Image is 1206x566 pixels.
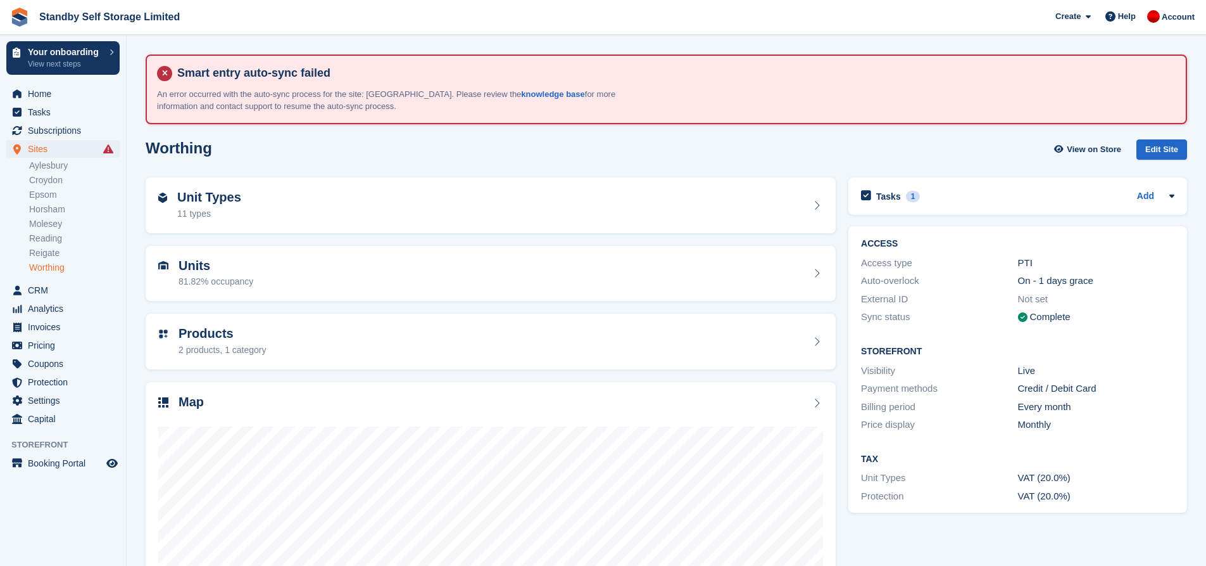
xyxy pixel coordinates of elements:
a: menu [6,281,120,299]
span: Help [1118,10,1136,23]
a: Croydon [29,174,120,186]
span: Coupons [28,355,104,373]
i: Smart entry sync failures have occurred [103,144,113,154]
a: menu [6,140,120,158]
div: On - 1 days grace [1018,274,1174,288]
img: unit-type-icn-2b2737a686de81e16bb02015468b77c625bbabd49415b5ef34ead5e3b44a266d.svg [158,193,167,203]
h2: Units [179,259,253,273]
h2: Tasks [876,191,901,202]
a: menu [6,318,120,336]
div: 11 types [177,207,241,221]
span: Account [1162,11,1195,23]
div: Visibility [861,364,1017,378]
p: An error occurred with the auto-sync process for the site: [GEOGRAPHIC_DATA]. Please review the f... [157,88,632,113]
p: Your onboarding [28,48,103,56]
a: menu [6,454,120,472]
span: Settings [28,392,104,409]
span: Home [28,85,104,103]
div: 81.82% occupancy [179,275,253,288]
h4: Smart entry auto-sync failed [172,66,1176,80]
span: CRM [28,281,104,299]
span: Tasks [28,103,104,121]
span: View on Store [1067,143,1121,156]
span: Protection [28,373,104,391]
span: Sites [28,140,104,158]
a: menu [6,392,120,409]
div: Complete [1030,310,1071,325]
div: Unit Types [861,471,1017,486]
a: Reigate [29,247,120,259]
a: Preview store [104,456,120,471]
a: menu [6,103,120,121]
a: Your onboarding View next steps [6,41,120,75]
p: View next steps [28,58,103,70]
h2: ACCESS [861,239,1174,249]
a: menu [6,337,120,354]
h2: Tax [861,454,1174,465]
a: Add [1137,190,1154,204]
a: Epsom [29,189,120,201]
a: Standby Self Storage Limited [34,6,185,27]
a: menu [6,300,120,318]
a: Molesey [29,218,120,230]
h2: Map [179,395,204,409]
a: Edit Site [1136,139,1187,165]
img: unit-icn-7be61d7bf1b0ce9d3e12c5938cc71ed9869f7b940bace4675aadf7bd6d80202e.svg [158,261,168,270]
span: Subscriptions [28,122,104,139]
span: Analytics [28,300,104,318]
div: Auto-overlock [861,274,1017,288]
div: PTI [1018,256,1174,271]
h2: Worthing [146,139,212,157]
span: Create [1055,10,1081,23]
div: Credit / Debit Card [1018,382,1174,396]
a: Worthing [29,262,120,274]
img: stora-icon-8386f47178a22dfd0bd8f6a31ec36ba5ce8667c1dd55bd0f319d3a0aa187defe.svg [10,8,29,27]
a: Aylesbury [29,160,120,172]
a: menu [6,85,120,103]
span: Storefront [11,439,126,451]
a: menu [6,373,120,391]
span: Capital [28,410,104,428]
div: Billing period [861,400,1017,415]
div: VAT (20.0%) [1018,471,1174,486]
span: Pricing [28,337,104,354]
a: Units 81.82% occupancy [146,246,836,302]
a: Horsham [29,203,120,215]
h2: Products [179,326,267,341]
div: Payment methods [861,382,1017,396]
div: Protection [861,489,1017,504]
div: 2 products, 1 category [179,344,267,357]
a: menu [6,122,120,139]
span: Booking Portal [28,454,104,472]
div: VAT (20.0%) [1018,489,1174,504]
img: custom-product-icn-752c56ca05d30b4aa98f6f15887a0e09747e85b44ffffa43cff429088544963d.svg [158,329,168,339]
a: View on Store [1052,139,1126,160]
img: map-icn-33ee37083ee616e46c38cad1a60f524a97daa1e2b2c8c0bc3eb3415660979fc1.svg [158,397,168,408]
h2: Storefront [861,347,1174,357]
a: Products 2 products, 1 category [146,314,836,370]
span: Invoices [28,318,104,336]
div: Edit Site [1136,139,1187,160]
a: Unit Types 11 types [146,177,836,233]
h2: Unit Types [177,190,241,205]
div: 1 [906,191,920,202]
img: Aaron Winter [1147,10,1160,23]
div: Access type [861,256,1017,271]
a: knowledge base [521,89,584,99]
a: menu [6,410,120,428]
div: Sync status [861,310,1017,325]
a: menu [6,355,120,373]
div: Live [1018,364,1174,378]
div: Every month [1018,400,1174,415]
div: Monthly [1018,418,1174,432]
div: External ID [861,292,1017,307]
div: Not set [1018,292,1174,307]
div: Price display [861,418,1017,432]
a: Reading [29,233,120,245]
